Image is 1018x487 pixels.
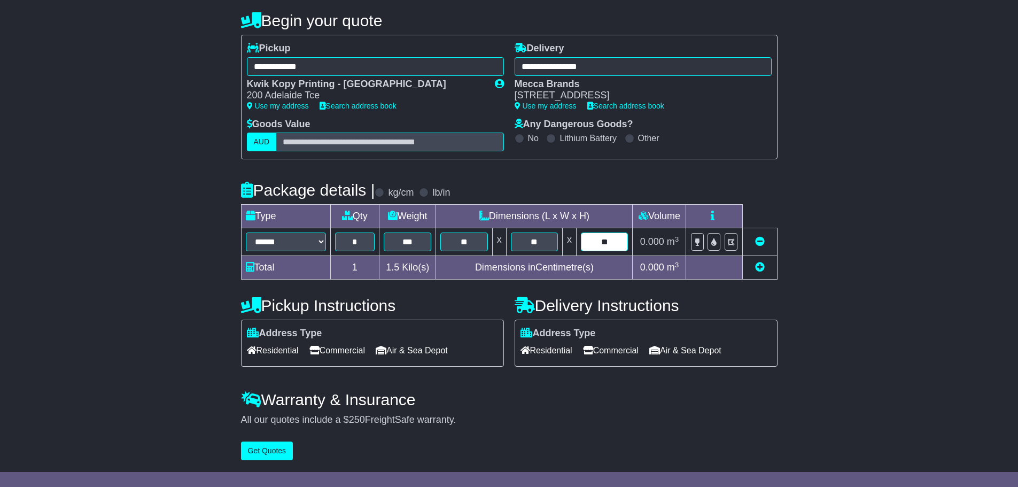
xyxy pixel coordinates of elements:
label: Delivery [515,43,564,55]
span: Commercial [309,342,365,359]
div: All our quotes include a $ FreightSafe warranty. [241,414,778,426]
h4: Begin your quote [241,12,778,29]
h4: Warranty & Insurance [241,391,778,408]
a: Use my address [515,102,577,110]
td: 1 [330,256,379,280]
div: [STREET_ADDRESS] [515,90,761,102]
label: Lithium Battery [559,133,617,143]
sup: 3 [675,235,679,243]
h4: Package details | [241,181,375,199]
div: 200 Adelaide Tce [247,90,484,102]
a: Add new item [755,262,765,273]
label: kg/cm [388,187,414,199]
label: Pickup [247,43,291,55]
td: Type [241,205,330,228]
a: Search address book [320,102,397,110]
td: Volume [633,205,686,228]
a: Search address book [587,102,664,110]
span: Air & Sea Depot [649,342,721,359]
div: Kwik Kopy Printing - [GEOGRAPHIC_DATA] [247,79,484,90]
button: Get Quotes [241,442,293,460]
label: Address Type [247,328,322,339]
sup: 3 [675,261,679,269]
td: Dimensions (L x W x H) [436,205,633,228]
label: AUD [247,133,277,151]
div: Mecca Brands [515,79,761,90]
label: Any Dangerous Goods? [515,119,633,130]
span: Residential [247,342,299,359]
label: No [528,133,539,143]
label: Other [638,133,659,143]
span: m [667,262,679,273]
span: 250 [349,414,365,425]
td: x [492,228,506,256]
td: Qty [330,205,379,228]
h4: Pickup Instructions [241,297,504,314]
span: Commercial [583,342,639,359]
td: Total [241,256,330,280]
td: x [563,228,577,256]
label: Address Type [520,328,596,339]
label: Goods Value [247,119,310,130]
span: 0.000 [640,236,664,247]
a: Remove this item [755,236,765,247]
td: Weight [379,205,436,228]
span: 0.000 [640,262,664,273]
span: 1.5 [386,262,399,273]
td: Dimensions in Centimetre(s) [436,256,633,280]
td: Kilo(s) [379,256,436,280]
label: lb/in [432,187,450,199]
h4: Delivery Instructions [515,297,778,314]
span: Air & Sea Depot [376,342,448,359]
span: m [667,236,679,247]
a: Use my address [247,102,309,110]
span: Residential [520,342,572,359]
